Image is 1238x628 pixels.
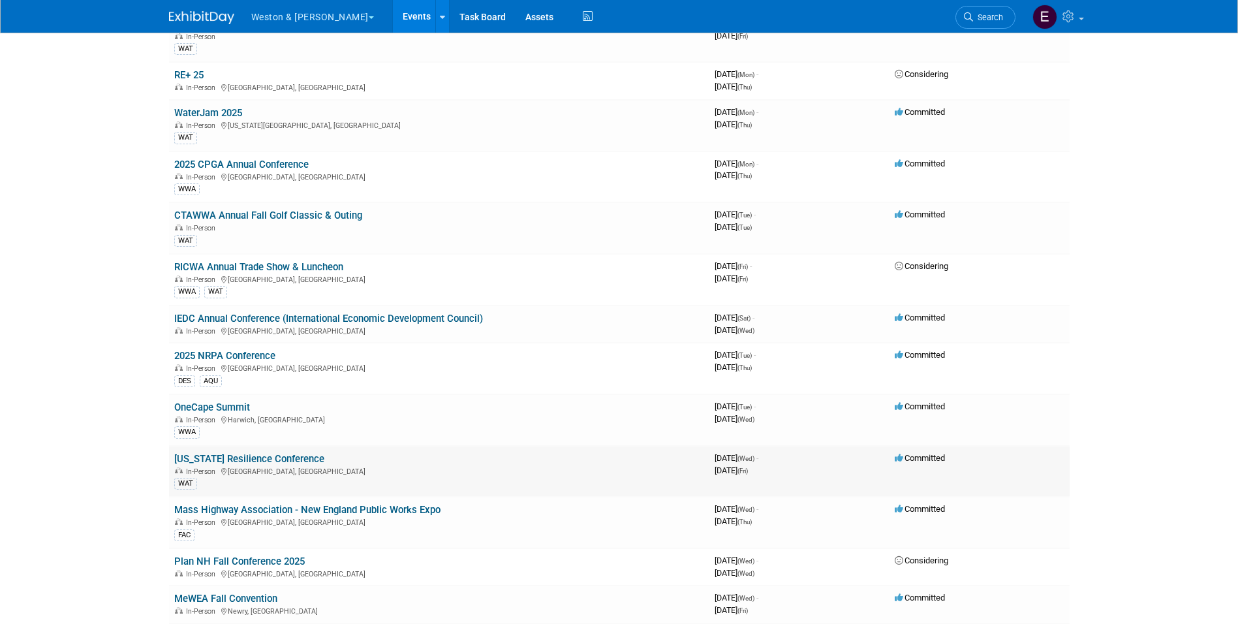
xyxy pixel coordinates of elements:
[175,467,183,474] img: In-Person Event
[174,107,242,119] a: WaterJam 2025
[756,69,758,79] span: -
[895,107,945,117] span: Committed
[174,465,704,476] div: [GEOGRAPHIC_DATA], [GEOGRAPHIC_DATA]
[174,568,704,578] div: [GEOGRAPHIC_DATA], [GEOGRAPHIC_DATA]
[186,364,219,373] span: In-Person
[737,71,754,78] span: (Mon)
[715,69,758,79] span: [DATE]
[754,401,756,411] span: -
[752,313,754,322] span: -
[174,119,704,130] div: [US_STATE][GEOGRAPHIC_DATA], [GEOGRAPHIC_DATA]
[174,132,197,144] div: WAT
[754,350,756,360] span: -
[895,159,945,168] span: Committed
[715,210,756,219] span: [DATE]
[1032,5,1057,29] img: Erin Lucy
[186,33,219,41] span: In-Person
[175,607,183,614] img: In-Person Event
[175,518,183,525] img: In-Person Event
[737,467,748,475] span: (Fri)
[895,556,948,565] span: Considering
[186,518,219,527] span: In-Person
[754,210,756,219] span: -
[174,516,704,527] div: [GEOGRAPHIC_DATA], [GEOGRAPHIC_DATA]
[174,69,204,81] a: RE+ 25
[715,170,752,180] span: [DATE]
[175,327,183,334] img: In-Person Event
[737,364,752,371] span: (Thu)
[174,401,250,413] a: OneCape Summit
[895,504,945,514] span: Committed
[186,416,219,424] span: In-Person
[715,31,748,40] span: [DATE]
[715,222,752,232] span: [DATE]
[756,556,758,565] span: -
[186,570,219,578] span: In-Person
[737,455,754,462] span: (Wed)
[737,263,748,270] span: (Fri)
[973,12,1003,22] span: Search
[174,556,305,567] a: Plan NH Fall Conference 2025
[174,159,309,170] a: 2025 CPGA Annual Conference
[186,467,219,476] span: In-Person
[756,453,758,463] span: -
[174,210,362,221] a: CTAWWA Annual Fall Golf Classic & Outing
[895,261,948,271] span: Considering
[174,313,483,324] a: IEDC Annual Conference (International Economic Development Council)
[174,593,277,604] a: MeWEA Fall Convention
[737,518,752,526] span: (Thu)
[737,595,754,602] span: (Wed)
[174,286,200,298] div: WWA
[175,121,183,128] img: In-Person Event
[895,350,945,360] span: Committed
[895,313,945,322] span: Committed
[756,107,758,117] span: -
[715,465,748,475] span: [DATE]
[175,416,183,422] img: In-Person Event
[737,109,754,116] span: (Mon)
[715,401,756,411] span: [DATE]
[175,84,183,90] img: In-Person Event
[174,43,197,55] div: WAT
[715,504,758,514] span: [DATE]
[204,286,227,298] div: WAT
[174,362,704,373] div: [GEOGRAPHIC_DATA], [GEOGRAPHIC_DATA]
[174,529,194,541] div: FAC
[895,453,945,463] span: Committed
[715,453,758,463] span: [DATE]
[175,275,183,282] img: In-Person Event
[737,212,752,219] span: (Tue)
[715,82,752,91] span: [DATE]
[715,414,754,424] span: [DATE]
[737,352,752,359] span: (Tue)
[737,570,754,577] span: (Wed)
[174,274,704,284] div: [GEOGRAPHIC_DATA], [GEOGRAPHIC_DATA]
[174,235,197,247] div: WAT
[174,82,704,92] div: [GEOGRAPHIC_DATA], [GEOGRAPHIC_DATA]
[737,121,752,129] span: (Thu)
[715,261,752,271] span: [DATE]
[737,275,748,283] span: (Fri)
[715,605,748,615] span: [DATE]
[175,173,183,180] img: In-Person Event
[186,121,219,130] span: In-Person
[715,556,758,565] span: [DATE]
[737,416,754,423] span: (Wed)
[895,69,948,79] span: Considering
[715,350,756,360] span: [DATE]
[737,33,748,40] span: (Fri)
[175,33,183,39] img: In-Person Event
[186,607,219,616] span: In-Person
[715,593,758,603] span: [DATE]
[174,325,704,336] div: [GEOGRAPHIC_DATA], [GEOGRAPHIC_DATA]
[737,327,754,334] span: (Wed)
[737,607,748,614] span: (Fri)
[174,478,197,490] div: WAT
[756,593,758,603] span: -
[174,350,275,362] a: 2025 NRPA Conference
[715,274,748,283] span: [DATE]
[737,84,752,91] span: (Thu)
[737,557,754,565] span: (Wed)
[737,506,754,513] span: (Wed)
[895,401,945,411] span: Committed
